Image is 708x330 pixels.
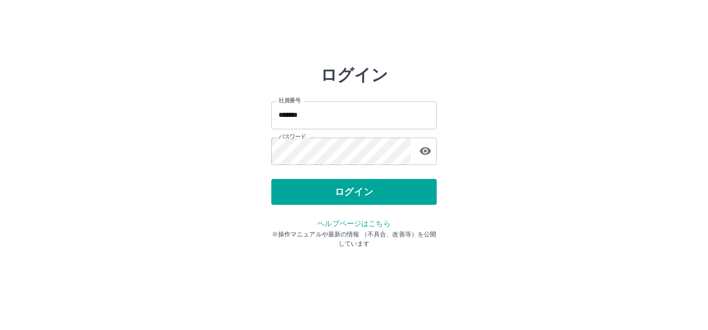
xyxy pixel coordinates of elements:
[271,179,437,205] button: ログイン
[320,65,388,85] h2: ログイン
[271,230,437,248] p: ※操作マニュアルや最新の情報 （不具合、改善等）を公開しています
[279,133,306,141] label: パスワード
[317,219,390,228] a: ヘルプページはこちら
[279,97,300,104] label: 社員番号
